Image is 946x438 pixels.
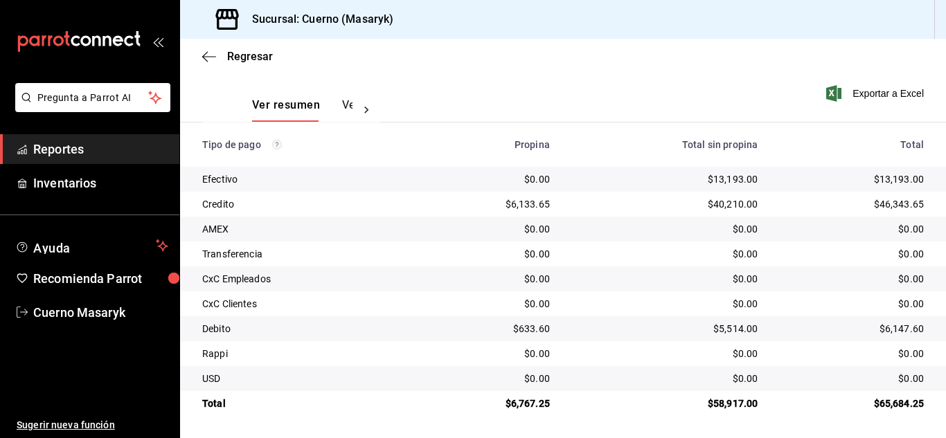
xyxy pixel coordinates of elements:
[430,347,549,361] div: $0.00
[202,297,408,311] div: CxC Clientes
[430,172,549,186] div: $0.00
[430,139,549,150] div: Propina
[33,174,168,192] span: Inventarios
[780,247,924,261] div: $0.00
[430,272,549,286] div: $0.00
[572,222,758,236] div: $0.00
[780,197,924,211] div: $46,343.65
[780,139,924,150] div: Total
[780,322,924,336] div: $6,147.60
[780,347,924,361] div: $0.00
[252,98,320,122] button: Ver resumen
[202,372,408,385] div: USD
[33,237,150,254] span: Ayuda
[780,396,924,410] div: $65,684.25
[780,372,924,385] div: $0.00
[430,197,549,211] div: $6,133.65
[430,247,549,261] div: $0.00
[33,140,168,158] span: Reportes
[430,222,549,236] div: $0.00
[202,247,408,261] div: Transferencia
[780,297,924,311] div: $0.00
[430,396,549,410] div: $6,767.25
[152,36,163,47] button: open_drawer_menu
[33,303,168,322] span: Cuerno Masaryk
[10,100,170,115] a: Pregunta a Parrot AI
[252,98,352,122] div: navigation tabs
[572,197,758,211] div: $40,210.00
[33,269,168,288] span: Recomienda Parrot
[572,347,758,361] div: $0.00
[227,50,273,63] span: Regresar
[17,418,168,432] span: Sugerir nueva función
[202,197,408,211] div: Credito
[780,272,924,286] div: $0.00
[572,372,758,385] div: $0.00
[572,297,758,311] div: $0.00
[572,247,758,261] div: $0.00
[780,222,924,236] div: $0.00
[202,322,408,336] div: Debito
[202,222,408,236] div: AMEX
[572,272,758,286] div: $0.00
[572,322,758,336] div: $5,514.00
[202,172,408,186] div: Efectivo
[829,85,924,102] button: Exportar a Excel
[202,347,408,361] div: Rappi
[272,140,282,149] svg: Los pagos realizados con Pay y otras terminales son montos brutos.
[15,83,170,112] button: Pregunta a Parrot AI
[241,11,393,28] h3: Sucursal: Cuerno (Masaryk)
[430,372,549,385] div: $0.00
[202,139,408,150] div: Tipo de pago
[202,50,273,63] button: Regresar
[202,272,408,286] div: CxC Empleados
[572,396,758,410] div: $58,917.00
[430,297,549,311] div: $0.00
[780,172,924,186] div: $13,193.00
[572,172,758,186] div: $13,193.00
[572,139,758,150] div: Total sin propina
[202,396,408,410] div: Total
[342,98,394,122] button: Ver pagos
[37,91,149,105] span: Pregunta a Parrot AI
[430,322,549,336] div: $633.60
